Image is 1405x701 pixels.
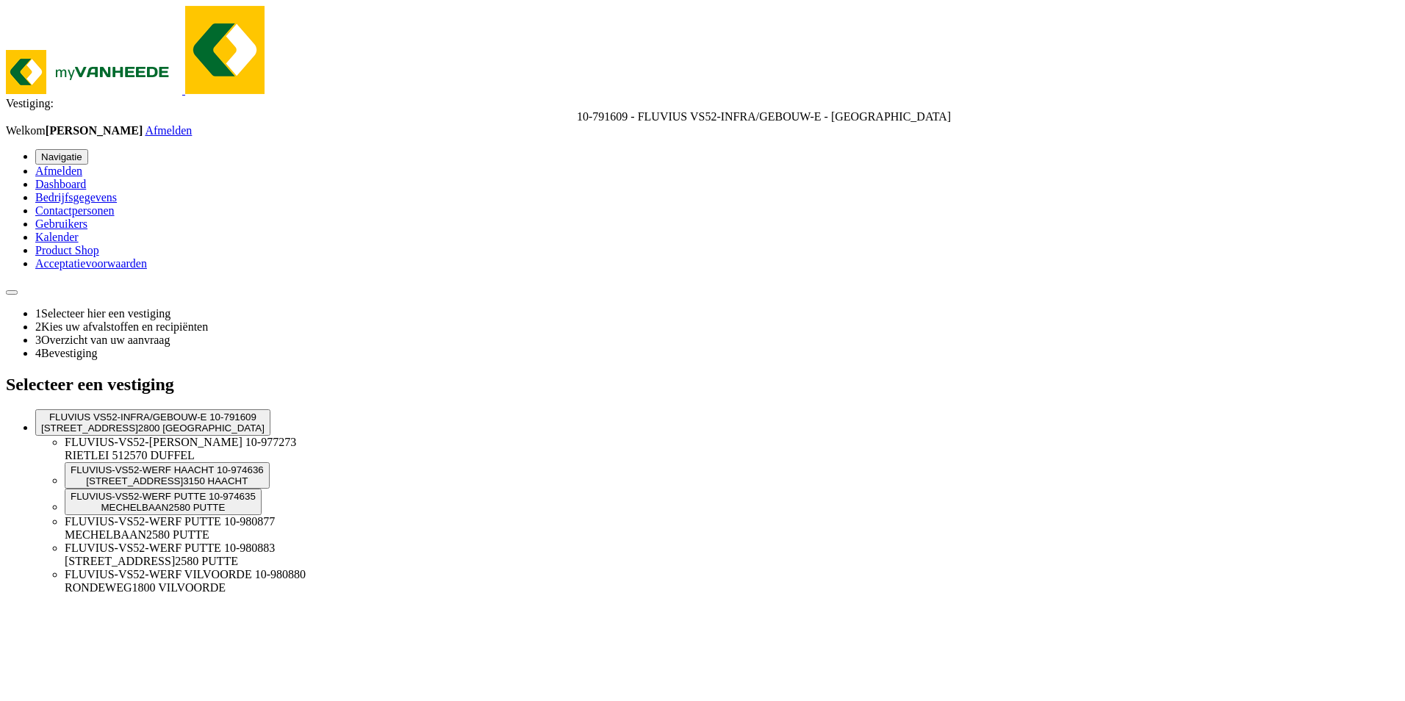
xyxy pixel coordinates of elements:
span: 1 [35,307,41,320]
span: 10-980877 [224,515,275,528]
span: FLUVIUS-VS52-WERF PUTTE [65,542,221,554]
span: FLUVIUS-VS52-WERF HAACHT [71,464,214,475]
span: 2800 [GEOGRAPHIC_DATA] [138,423,265,434]
span: [STREET_ADDRESS] [41,423,138,434]
span: FLUVIUS-VS52-WERF PUTTE [71,491,206,502]
span: [STREET_ADDRESS] [65,555,175,567]
span: Vestiging: [6,97,54,109]
a: Kalender [35,231,79,243]
a: Afmelden [35,165,82,177]
span: FLUVIUS-VS52-WERF PUTTE [65,515,221,528]
a: Product Shop [35,244,99,256]
h2: Selecteer een vestiging [6,375,1399,395]
span: 2580 PUTTE [146,528,209,541]
span: RIETLEI 51 [65,449,123,461]
span: 10-791609 - FLUVIUS VS52-INFRA/GEBOUW-E - MECHELEN [577,110,951,123]
a: Contactpersonen [35,204,115,217]
a: Acceptatievoorwaarden [35,257,147,270]
a: Bedrijfsgegevens [35,191,117,204]
span: RONDEWEG [65,581,132,594]
span: MECHELBAAN [101,502,168,513]
a: Gebruikers [35,218,87,230]
span: 2580 PUTTE [168,502,225,513]
span: FLUVIUS VS52-INFRA/GEBOUW-E [49,411,207,423]
span: FLUVIUS-VS52-[PERSON_NAME] [65,436,242,448]
button: Navigatie [35,149,88,165]
img: myVanheede [6,50,182,94]
span: [STREET_ADDRESS] [86,475,183,486]
span: 3 [35,334,41,346]
button: FLUVIUS-VS52-WERF HAACHT 10-974636 [STREET_ADDRESS]3150 HAACHT [65,462,270,489]
span: 10-977273 [245,436,296,448]
strong: [PERSON_NAME] [46,124,143,137]
span: 2580 PUTTE [175,555,238,567]
span: 10-974636 [217,464,264,475]
span: Kies uw afvalstoffen en recipiënten [41,320,208,333]
span: Navigatie [41,151,82,162]
span: 10-980880 [255,568,306,580]
span: 10-791609 [209,411,256,423]
span: 2570 DUFFEL [123,449,194,461]
button: FLUVIUS VS52-INFRA/GEBOUW-E 10-791609 [STREET_ADDRESS]2800 [GEOGRAPHIC_DATA] [35,409,270,436]
span: 2 [35,320,41,333]
span: MECHELBAAN [65,528,146,541]
span: 1800 VILVOORDE [132,581,226,594]
span: Selecteer hier een vestiging [41,307,170,320]
button: FLUVIUS-VS52-WERF PUTTE 10-974635 MECHELBAAN2580 PUTTE [65,489,262,515]
a: Afmelden [145,124,192,137]
span: 10-974635 [209,491,256,502]
span: FLUVIUS-VS52-WERF VILVOORDE [65,568,252,580]
span: Overzicht van uw aanvraag [41,334,170,346]
span: 3150 HAACHT [183,475,248,486]
a: Dashboard [35,178,86,190]
span: 4 [35,347,41,359]
span: Bevestiging [41,347,97,359]
span: 10-980883 [224,542,275,554]
img: myVanheede [185,6,265,94]
span: Welkom [6,124,145,137]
